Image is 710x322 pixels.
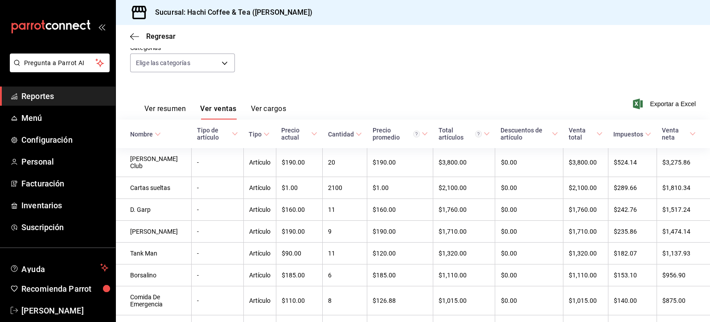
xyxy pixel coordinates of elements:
[116,264,192,286] td: Borsalino
[413,131,420,137] svg: Precio promedio = Total artículos / cantidad
[569,127,603,141] span: Venta total
[608,264,657,286] td: $153.10
[243,177,276,199] td: Artículo
[608,243,657,264] td: $182.07
[433,243,495,264] td: $1,320.00
[281,127,309,141] div: Precio actual
[323,243,367,264] td: 11
[657,177,710,199] td: $1,810.34
[495,148,563,177] td: $0.00
[433,177,495,199] td: $2,100.00
[613,131,651,138] span: Impuestos
[657,264,710,286] td: $956.90
[130,131,161,138] span: Nombre
[281,127,317,141] span: Precio actual
[495,264,563,286] td: $0.00
[433,221,495,243] td: $1,710.00
[328,131,354,138] div: Cantidad
[276,243,323,264] td: $90.00
[608,148,657,177] td: $524.14
[192,264,244,286] td: -
[657,243,710,264] td: $1,137.93
[563,148,608,177] td: $3,800.00
[116,177,192,199] td: Cartas sueltas
[21,156,108,168] span: Personal
[433,286,495,315] td: $1,015.00
[608,221,657,243] td: $235.86
[21,283,108,295] span: Recomienda Parrot
[276,221,323,243] td: $190.00
[200,104,237,120] button: Ver ventas
[116,148,192,177] td: [PERSON_NAME] Club
[243,243,276,264] td: Artículo
[495,286,563,315] td: $0.00
[657,221,710,243] td: $1,474.14
[433,148,495,177] td: $3,800.00
[116,286,192,315] td: Comida De Emergencia
[21,221,108,233] span: Suscripción
[367,177,433,199] td: $1.00
[367,264,433,286] td: $185.00
[243,264,276,286] td: Artículo
[323,286,367,315] td: 8
[243,148,276,177] td: Artículo
[249,131,262,138] div: Tipo
[21,178,108,190] span: Facturación
[197,127,230,141] div: Tipo de artículo
[635,99,696,109] button: Exportar a Excel
[439,127,490,141] span: Total artículos
[323,177,367,199] td: 2100
[21,262,97,273] span: Ayuda
[192,221,244,243] td: -
[501,127,550,141] div: Descuentos de artículo
[367,199,433,221] td: $160.00
[563,221,608,243] td: $1,710.00
[373,127,428,141] span: Precio promedio
[373,127,420,141] div: Precio promedio
[243,286,276,315] td: Artículo
[657,286,710,315] td: $875.00
[249,131,270,138] span: Tipo
[495,177,563,199] td: $0.00
[608,286,657,315] td: $140.00
[367,286,433,315] td: $126.88
[608,177,657,199] td: $289.66
[24,58,96,68] span: Pregunta a Parrot AI
[21,90,108,102] span: Reportes
[144,104,286,120] div: navigation tabs
[328,131,362,138] span: Cantidad
[146,32,176,41] span: Regresar
[662,127,688,141] div: Venta neta
[563,199,608,221] td: $1,760.00
[323,148,367,177] td: 20
[98,23,105,30] button: open_drawer_menu
[21,134,108,146] span: Configuración
[21,199,108,211] span: Inventarios
[323,221,367,243] td: 9
[563,264,608,286] td: $1,110.00
[276,177,323,199] td: $1.00
[243,199,276,221] td: Artículo
[367,243,433,264] td: $120.00
[116,221,192,243] td: [PERSON_NAME]
[433,264,495,286] td: $1,110.00
[276,286,323,315] td: $110.00
[21,305,108,317] span: [PERSON_NAME]
[10,54,110,72] button: Pregunta a Parrot AI
[21,112,108,124] span: Menú
[563,177,608,199] td: $2,100.00
[323,264,367,286] td: 6
[192,286,244,315] td: -
[144,104,186,120] button: Ver resumen
[192,148,244,177] td: -
[251,104,287,120] button: Ver cargos
[657,148,710,177] td: $3,275.86
[6,65,110,74] a: Pregunta a Parrot AI
[243,221,276,243] td: Artículo
[439,127,482,141] div: Total artículos
[495,221,563,243] td: $0.00
[192,243,244,264] td: -
[367,221,433,243] td: $190.00
[608,199,657,221] td: $242.76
